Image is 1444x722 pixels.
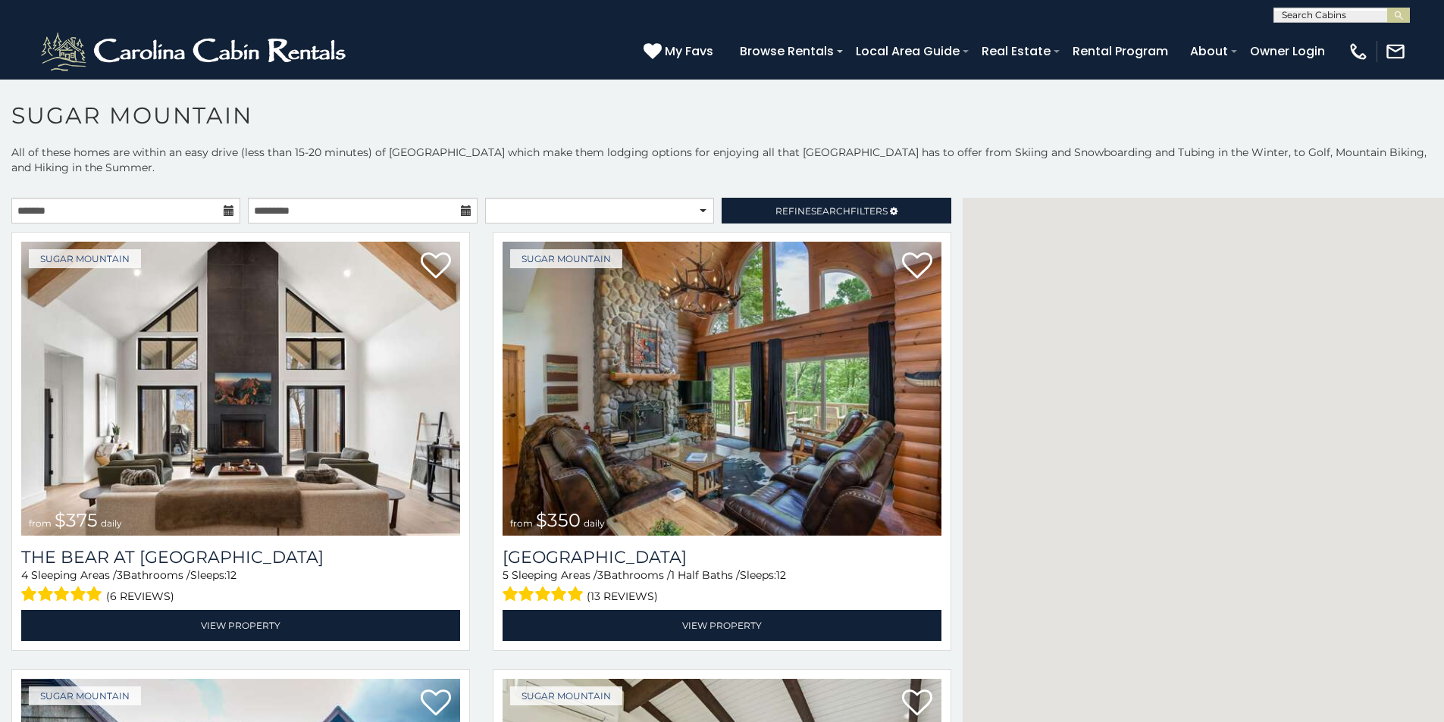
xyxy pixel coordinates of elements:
a: Rental Program [1065,38,1176,64]
a: Browse Rentals [732,38,841,64]
span: from [510,517,533,529]
span: 5 [503,568,509,582]
h3: The Bear At Sugar Mountain [21,547,460,567]
a: Sugar Mountain [29,249,141,268]
span: 12 [776,568,786,582]
a: Real Estate [974,38,1058,64]
a: Add to favorites [421,251,451,283]
a: [GEOGRAPHIC_DATA] [503,547,941,567]
span: 1 Half Baths / [671,568,740,582]
a: Add to favorites [421,688,451,720]
a: View Property [503,610,941,641]
span: My Favs [665,42,713,61]
a: Sugar Mountain [510,686,622,705]
span: daily [101,517,122,529]
a: The Bear At Sugar Mountain from $375 daily [21,242,460,536]
a: Owner Login [1242,38,1333,64]
h3: Grouse Moor Lodge [503,547,941,567]
span: 4 [21,568,28,582]
img: The Bear At Sugar Mountain [21,242,460,536]
span: 3 [117,568,123,582]
a: Sugar Mountain [510,249,622,268]
a: Sugar Mountain [29,686,141,705]
a: Add to favorites [902,688,932,720]
span: daily [584,517,605,529]
a: View Property [21,610,460,641]
a: My Favs [644,42,717,61]
a: About [1182,38,1236,64]
a: RefineSearchFilters [722,198,951,223]
div: Sleeping Areas / Bathrooms / Sleeps: [21,567,460,606]
span: $375 [55,509,98,531]
img: phone-regular-white.png [1348,41,1369,62]
span: (13 reviews) [587,586,658,606]
span: $350 [536,509,581,531]
span: Refine Filters [775,205,888,217]
img: Grouse Moor Lodge [503,242,941,536]
span: (6 reviews) [106,586,174,606]
a: Add to favorites [902,251,932,283]
a: Local Area Guide [848,38,967,64]
span: from [29,517,52,529]
img: White-1-2.png [38,29,352,74]
a: The Bear At [GEOGRAPHIC_DATA] [21,547,460,567]
img: mail-regular-white.png [1385,41,1406,62]
span: 3 [597,568,603,582]
span: Search [811,205,850,217]
a: Grouse Moor Lodge from $350 daily [503,242,941,536]
div: Sleeping Areas / Bathrooms / Sleeps: [503,567,941,606]
span: 12 [227,568,236,582]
